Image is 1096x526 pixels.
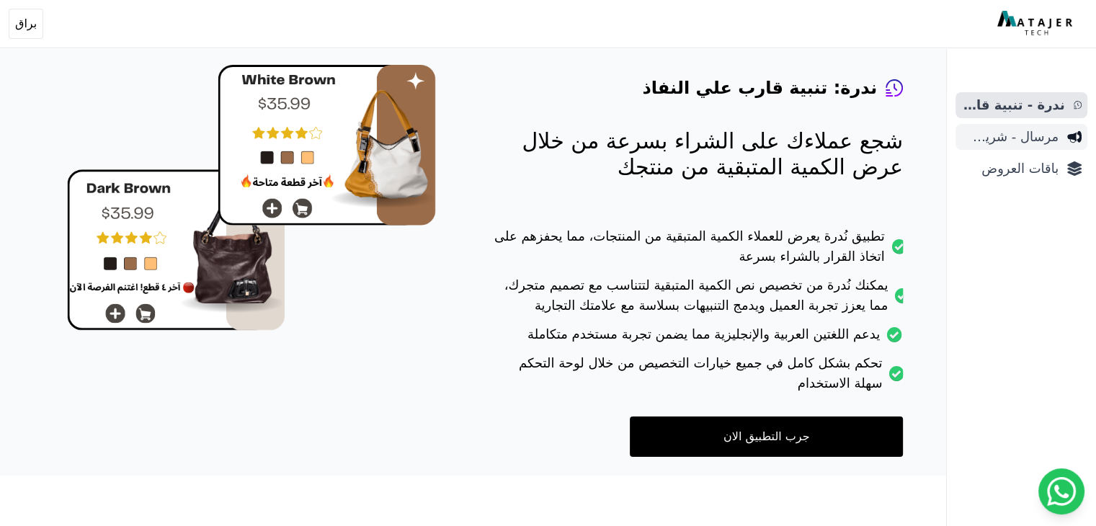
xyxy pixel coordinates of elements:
li: تطبيق نُدرة يعرض للعملاء الكمية المتبقية من المنتجات، مما يحفزهم على اتخاذ القرار بالشراء بسرعة [494,226,903,275]
p: شجع عملاءك على الشراء بسرعة من خلال عرض الكمية المتبقية من منتجك [494,128,903,180]
img: hero [67,65,436,331]
img: MatajerTech Logo [997,11,1076,37]
li: يمكنك نُدرة من تخصيص نص الكمية المتبقية لتتناسب مع تصميم متجرك، مما يعزز تجربة العميل ويدمج التنب... [494,275,903,324]
button: براق [9,9,43,39]
li: تحكم بشكل كامل في جميع خيارات التخصيص من خلال لوحة التحكم سهلة الاستخدام [494,353,903,402]
h4: ندرة: تنبية قارب علي النفاذ [642,76,877,99]
span: ندرة - تنبية قارب علي النفاذ [961,95,1065,115]
span: مرسال - شريط دعاية [961,127,1059,147]
span: باقات العروض [961,159,1059,179]
li: يدعم اللغتين العربية والإنجليزية مما يضمن تجربة مستخدم متكاملة [494,324,903,353]
span: براق [15,15,37,32]
a: جرب التطبيق الان [630,416,903,457]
